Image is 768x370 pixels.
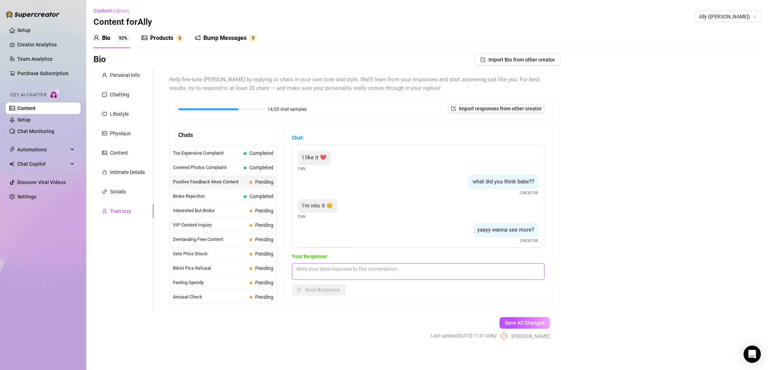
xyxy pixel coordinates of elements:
span: import [480,57,486,62]
span: heart [102,111,107,117]
span: Creator [520,238,538,244]
span: I like it ❤️ [302,154,327,161]
span: Izzy AI Chatter [10,92,46,99]
span: Broke Rejection [173,193,241,200]
button: Save All Changes [500,317,550,329]
span: Fan [298,166,306,172]
span: yaayy wanna see more? [477,227,534,233]
span: Completed [249,150,273,156]
h3: Bio [93,54,106,65]
div: Products [150,34,173,42]
span: message [102,92,107,97]
span: 9 [252,36,254,41]
span: idcard [102,131,107,136]
a: Setup [17,117,31,123]
span: Save All Changes [505,320,544,326]
span: thunderbolt [9,147,15,152]
span: Completed [249,165,273,170]
img: Kayden Kitty [500,332,508,340]
button: Content Library [93,5,135,17]
span: Bikini Pics Refusal [173,265,247,272]
div: Physique [110,129,130,137]
span: Interested But Broke [173,207,247,214]
span: [PERSON_NAME] [511,332,550,340]
strong: Your Response: [292,253,328,259]
span: Positive Feedback More Content [173,178,247,186]
a: Discover Viral Videos [17,179,66,185]
div: Lifestyle [110,110,129,118]
span: Import Bio from other creator [488,57,555,63]
img: Chat Copilot [9,161,14,166]
div: Bump Messages [203,34,247,42]
span: Import responses from other creator [459,106,542,111]
img: AI Chatter [49,89,60,99]
span: Ally (allydash) [699,11,756,22]
span: experiment [102,209,107,214]
span: picture [102,150,107,155]
div: Chatting [110,91,129,99]
button: Save Response [292,284,345,296]
span: 6 [179,36,181,41]
span: Pending [255,222,273,228]
span: Too Expensive Complaint [173,150,241,157]
sup: 92% [116,35,130,42]
span: Creator [520,190,538,196]
span: Content Library [94,8,129,14]
sup: 9 [249,35,257,42]
div: Personal Info [110,71,140,79]
h3: Content for Ally [93,17,152,28]
div: Bio [102,34,110,42]
span: Pending [255,251,273,257]
span: Pending [255,294,273,300]
span: Last updated: [DATE] 11:37 AM by [431,332,497,339]
a: Content [17,105,36,111]
span: Chat Copilot [17,158,68,170]
button: Import responses from other creator [448,104,544,113]
a: Creator Analytics [17,39,75,50]
span: Fan [298,214,306,220]
span: Pending [255,208,273,214]
span: VIP Content Inquiry [173,221,247,229]
span: 14/20 chat samples [267,107,307,111]
div: Socials [110,188,126,196]
sup: 6 [176,35,183,42]
button: Import Bio from other creator [475,54,561,65]
span: fire [102,170,107,175]
a: Setup [17,27,31,33]
span: Feeling Spendy [173,279,247,286]
div: Open Intercom Messenger [744,346,761,363]
span: Pending [255,179,273,185]
span: I'm into it 😊 [302,202,333,209]
span: Arousal Check [173,293,247,301]
a: Purchase Subscription [17,70,69,76]
div: Intimate Details [110,168,145,176]
a: Team Analytics [17,56,52,62]
span: picture [142,35,147,41]
span: Pending [255,280,273,286]
span: Completed [249,193,273,199]
a: Settings [17,194,36,200]
span: notification [195,35,201,41]
span: Chats [178,131,193,140]
span: user [102,73,107,78]
img: logo-BBDzfeDw.svg [6,11,60,18]
span: Covered Photos Complaint [173,164,241,171]
span: Automations [17,144,68,155]
span: Demanding Free Content [173,236,247,243]
span: Help fine-tune [PERSON_NAME] by replying to chats in your own tone and style. She’ll learn from y... [169,76,553,92]
span: link [102,189,107,194]
span: what did you think babe?? [473,178,534,185]
strong: Chat: [292,135,304,141]
span: user [93,35,99,41]
div: Content [110,149,128,157]
span: Pending [255,265,273,271]
span: import [451,106,456,111]
div: Train Izzy [110,207,131,215]
span: Pending [255,237,273,242]
span: Sets Price Shock [173,250,247,257]
a: Chat Monitoring [17,128,54,134]
span: team [753,14,757,19]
